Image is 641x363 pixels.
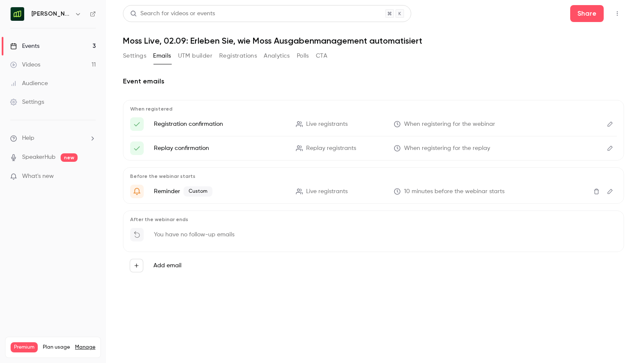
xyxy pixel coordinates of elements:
[264,49,290,63] button: Analytics
[154,120,286,128] p: Registration confirmation
[10,98,44,106] div: Settings
[22,172,54,181] span: What's new
[178,49,212,63] button: UTM builder
[10,42,39,50] div: Events
[10,79,48,88] div: Audience
[153,261,181,270] label: Add email
[219,49,257,63] button: Registrations
[10,134,96,143] li: help-dropdown-opener
[153,49,171,63] button: Emails
[130,173,617,180] p: Before the webinar starts
[603,141,617,155] button: Edit
[130,117,617,131] li: Du bist dabei: {{ event_name }}
[75,344,95,351] a: Manage
[22,153,56,162] a: SpeakerHub
[61,153,78,162] span: new
[130,185,617,198] li: Gleich startet Moss Live – sei dabei!
[570,5,604,22] button: Share
[130,216,617,223] p: After the webinar ends
[404,187,504,196] span: 10 minutes before the webinar starts
[184,186,212,197] span: Custom
[130,141,617,155] li: Jetzt verfügbar: Deine Aufzeichnung vom Moss Live-Event
[404,144,490,153] span: When registering for the replay
[316,49,327,63] button: CTA
[123,36,624,46] h1: Moss Live, 02.09: Erleben Sie, wie Moss Ausgabenmanagement automatisiert
[22,134,34,143] span: Help
[10,61,40,69] div: Videos
[130,105,617,112] p: When registered
[590,185,603,198] button: Delete
[123,49,146,63] button: Settings
[603,117,617,131] button: Edit
[130,9,215,18] div: Search for videos or events
[154,230,234,239] p: You have no follow-up emails
[154,186,286,197] p: Reminder
[306,144,356,153] span: Replay registrants
[306,120,348,129] span: Live registrants
[154,144,286,152] p: Replay confirmation
[123,76,624,86] h2: Event emails
[86,173,96,180] iframe: Noticeable Trigger
[306,187,348,196] span: Live registrants
[404,120,495,129] span: When registering for the webinar
[11,7,24,21] img: Moss Deutschland
[43,344,70,351] span: Plan usage
[603,185,617,198] button: Edit
[11,342,38,352] span: Premium
[31,10,71,18] h6: [PERSON_NAME] [GEOGRAPHIC_DATA]
[297,49,309,63] button: Polls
